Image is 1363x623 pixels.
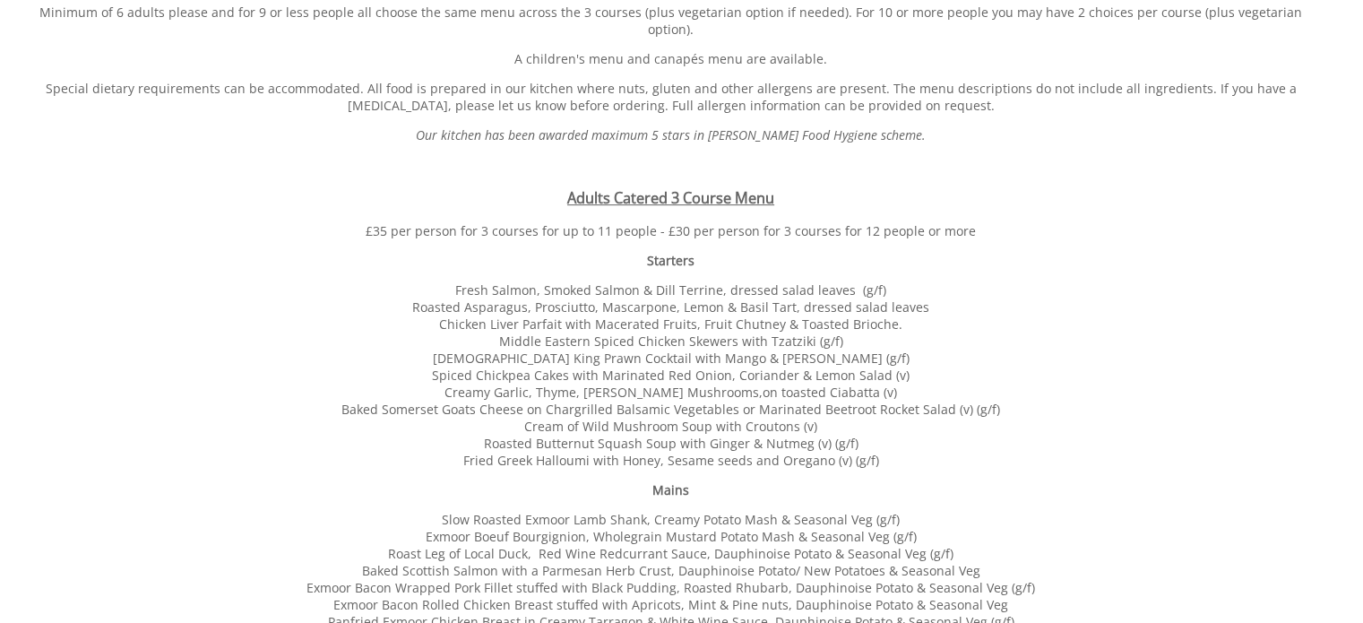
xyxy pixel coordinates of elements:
[36,4,1306,38] p: Minimum of 6 adults please and for 9 or less people all choose the same menu across the 3 courses...
[416,126,926,143] em: Our kitchen has been awarded maximum 5 stars in [PERSON_NAME] Food Hygiene scheme.
[36,222,1306,239] p: £35 per person for 3 courses for up to 11 people - £30 per person for 3 courses for 12 people or ...
[652,481,689,498] strong: Mains
[36,50,1306,67] p: A children's menu and canapés menu are available.
[567,188,774,208] strong: Adults Catered 3 Course Menu
[647,252,694,269] strong: Starters
[36,281,1306,469] p: Fresh Salmon, Smoked Salmon & Dill Terrine, dressed salad leaves (g/f) Roasted Asparagus, Prosciu...
[36,80,1306,114] p: Special dietary requirements can be accommodated. All food is prepared in our kitchen where nuts,...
